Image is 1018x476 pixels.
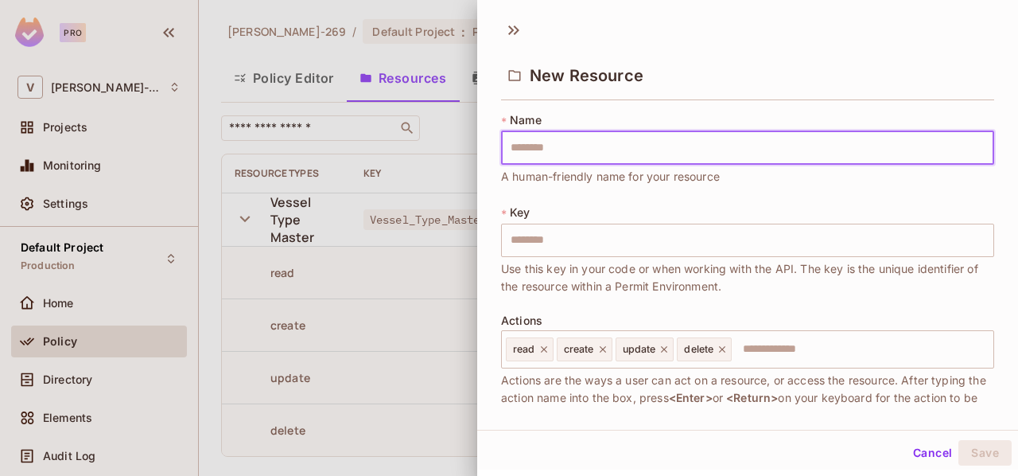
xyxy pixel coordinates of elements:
span: Name [510,114,542,127]
span: New Resource [530,66,643,85]
span: read [513,343,535,356]
div: read [506,337,554,361]
span: Use this key in your code or when working with the API. The key is the unique identifier of the r... [501,260,994,295]
span: A human-friendly name for your resource [501,168,720,185]
span: update [623,343,656,356]
span: Key [510,206,530,219]
span: <Enter> [669,391,713,404]
span: Actions are the ways a user can act on a resource, or access the resource. After typing the actio... [501,372,994,424]
span: Actions [501,314,542,327]
button: Cancel [907,440,958,466]
div: create [557,337,612,361]
span: delete [684,343,713,356]
span: create [564,343,594,356]
button: Save [958,440,1012,466]
span: <Return> [726,391,778,404]
div: delete [677,337,732,361]
div: update [616,337,674,361]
